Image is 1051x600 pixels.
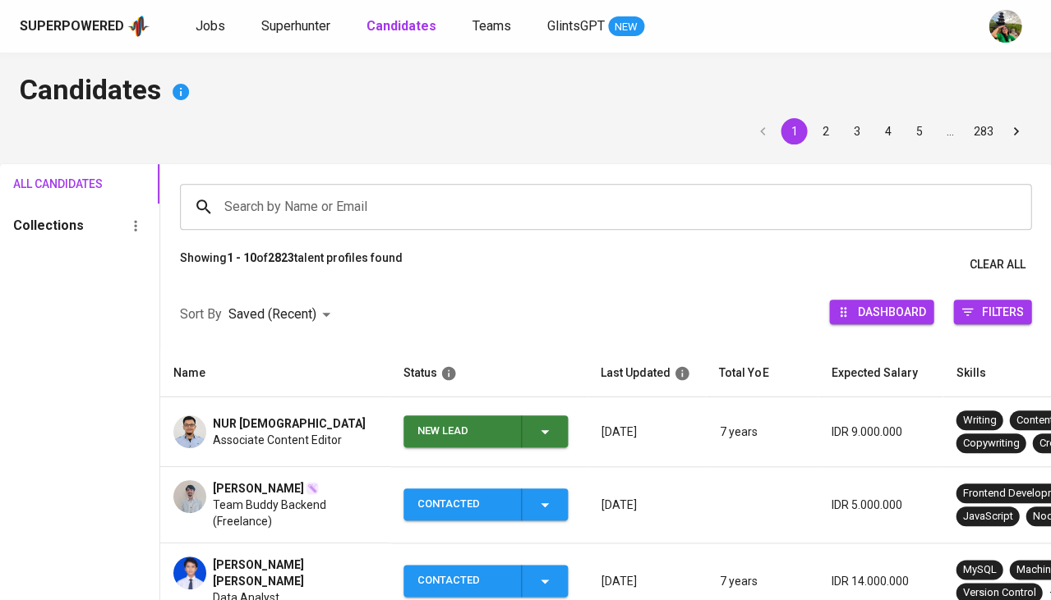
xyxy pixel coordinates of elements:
span: All Candidates [13,174,74,195]
button: Dashboard [829,300,933,324]
div: Superpowered [20,17,124,36]
button: Clear All [962,250,1031,280]
p: [DATE] [601,573,693,589]
button: Contacted [403,488,568,520]
button: Go to page 283 [968,118,998,144]
span: Associate Content Editor [213,432,342,448]
span: Filters [981,300,1023,323]
th: Total YoE [706,350,818,397]
h6: Collections [13,214,84,237]
button: New Lead [403,415,568,447]
button: Go to page 2 [812,118,838,144]
b: Candidates [366,18,436,34]
button: Go to page 3 [843,118,869,144]
span: Clear All [969,254,1025,275]
div: New Lead [417,415,508,447]
p: IDR 5.000.000 [831,497,929,513]
h4: Candidates [20,72,1031,112]
span: Jobs [196,18,225,34]
button: Go to next page [1003,118,1029,144]
span: Dashboard [857,300,925,323]
a: Superpoweredapp logo [20,14,150,39]
button: Go to page 5 [906,118,932,144]
span: [PERSON_NAME] [PERSON_NAME] [213,556,377,589]
p: [DATE] [601,424,693,440]
button: page 1 [781,118,807,144]
span: NUR [DEMOGRAPHIC_DATA] [213,415,366,432]
img: app logo [127,14,150,39]
img: magic_wand.svg [306,482,319,495]
button: Contacted [403,565,568,597]
div: Contacted [417,565,508,597]
p: [DATE] [601,497,693,513]
img: acfe71ba0d7eeade99c1fb1d148cd2ac.jpg [173,480,206,513]
p: IDR 14.000.000 [831,573,929,589]
span: Teams [472,18,511,34]
div: Saved (Recent) [228,300,336,330]
span: [PERSON_NAME] [213,480,304,497]
span: Superhunter [261,18,330,34]
span: GlintsGPT [547,18,605,34]
th: Name [160,350,390,397]
p: 7 years [719,573,804,589]
button: Filters [953,300,1031,324]
p: IDR 9.000.000 [831,424,929,440]
div: Writing [962,413,996,428]
img: 22774c0bed5f6f9b1e22ab9e2fa3f283.jpg [173,415,206,448]
nav: pagination navigation [747,118,1031,144]
a: Teams [472,16,514,37]
th: Status [390,350,588,397]
div: Contacted [417,488,508,520]
button: Go to page 4 [874,118,901,144]
a: Jobs [196,16,228,37]
div: MySQL [962,562,996,578]
a: GlintsGPT NEW [547,16,644,37]
th: Expected Salary [818,350,943,397]
b: 2823 [268,251,294,264]
a: Superhunter [261,16,334,37]
p: 7 years [719,424,804,440]
p: Sort By [180,305,222,324]
div: JavaScript [962,509,1012,524]
span: NEW [608,19,644,35]
img: 39e36413a31aca0407b1ce49a209b296.jpg [173,556,206,589]
div: … [937,123,963,140]
p: Saved (Recent) [228,305,316,324]
p: Showing of talent profiles found [180,250,403,280]
b: 1 - 10 [227,251,256,264]
span: Team Buddy Backend (Freelance) [213,497,377,529]
th: Last Updated [588,350,706,397]
a: Candidates [366,16,440,37]
img: eva@glints.com [989,10,1021,43]
div: Copywriting [962,436,1019,451]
